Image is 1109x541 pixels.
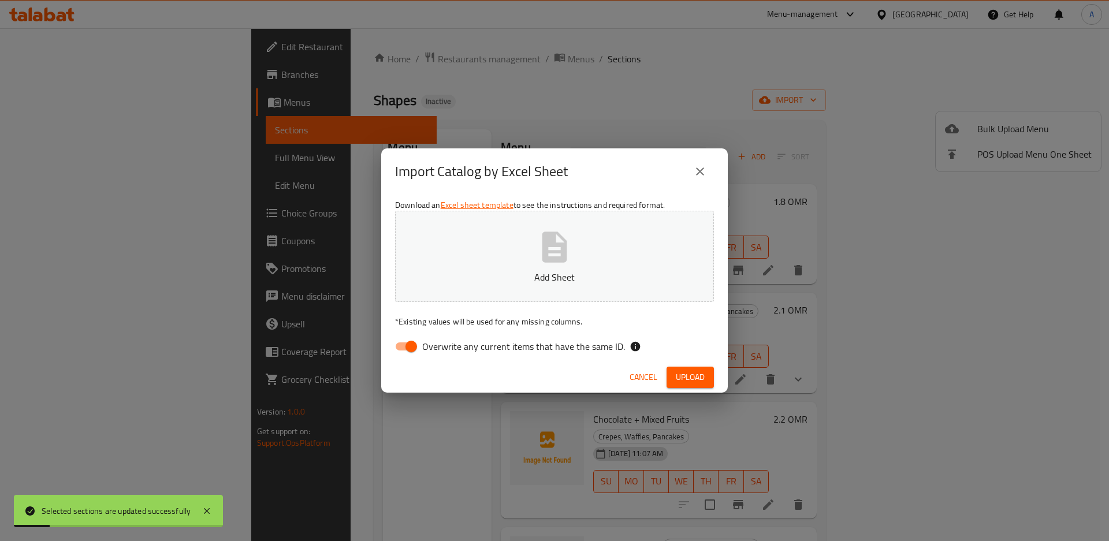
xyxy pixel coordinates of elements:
[395,211,714,302] button: Add Sheet
[625,367,662,388] button: Cancel
[395,316,714,327] p: Existing values will be used for any missing columns.
[676,370,705,385] span: Upload
[630,341,641,352] svg: If the overwrite option isn't selected, then the items that match an existing ID will be ignored ...
[381,195,728,362] div: Download an to see the instructions and required format.
[413,270,696,284] p: Add Sheet
[42,505,191,517] div: Selected sections are updated successfully
[422,339,625,353] span: Overwrite any current items that have the same ID.
[667,367,714,388] button: Upload
[441,197,513,212] a: Excel sheet template
[630,370,657,385] span: Cancel
[686,158,714,185] button: close
[395,162,568,181] h2: Import Catalog by Excel Sheet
